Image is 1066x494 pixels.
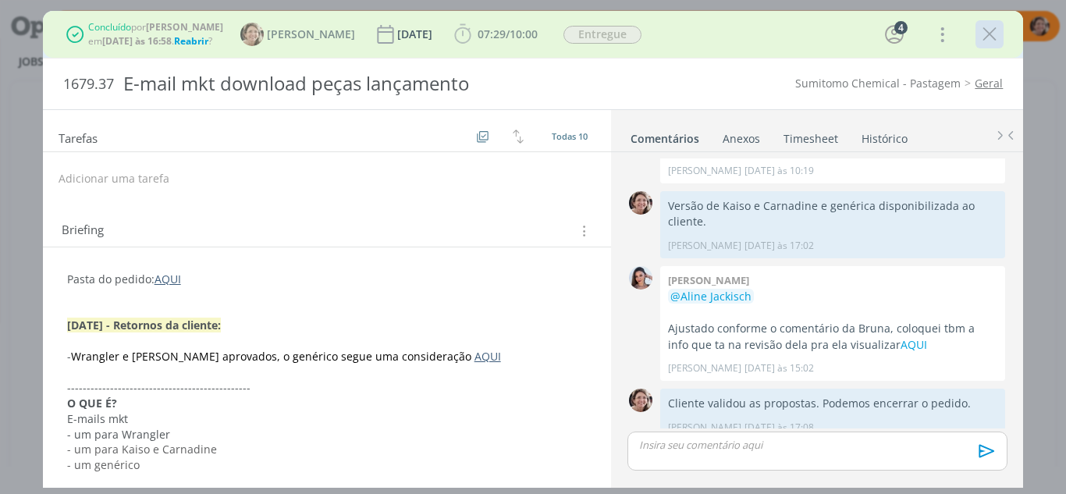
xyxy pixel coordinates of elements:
[723,131,760,147] div: Anexos
[146,20,223,34] b: [PERSON_NAME]
[43,11,1024,488] div: dialog
[174,34,208,48] span: Reabrir
[668,396,997,411] p: Cliente validou as propostas. Podemos encerrar o pedido.
[629,266,652,290] img: N
[629,389,652,412] img: A
[668,421,741,435] p: [PERSON_NAME]
[67,318,221,332] strong: [DATE] - Retornos da cliente:
[62,221,104,241] span: Briefing
[155,272,181,286] a: AQUI
[67,427,588,442] p: - um para Wrangler
[67,349,588,364] p: -
[744,164,814,178] span: [DATE] às 10:19
[63,76,114,93] span: 1679.37
[474,349,501,364] a: AQUI
[668,361,741,375] p: [PERSON_NAME]
[668,164,741,178] p: [PERSON_NAME]
[117,65,605,103] div: E-mail mkt download peças lançamento
[58,165,170,193] button: Adicionar uma tarefa
[102,34,172,48] b: [DATE] às 16:58
[67,396,117,410] strong: O QUE É?
[744,421,814,435] span: [DATE] às 17:08
[744,361,814,375] span: [DATE] às 15:02
[513,130,524,144] img: arrow-down-up.svg
[67,272,588,287] p: Pasta do pedido:
[88,20,131,34] span: Concluído
[668,239,741,253] p: [PERSON_NAME]
[629,191,652,215] img: A
[630,124,700,147] a: Comentários
[668,321,997,353] p: Ajustado conforme o comentário da Bruna, coloquei tbm a info que ta na revisão dela pra ela visua...
[67,457,140,472] span: - um genérico
[668,198,997,230] p: Versão de Kaiso e Carnadine e genérica disponibilizada ao cliente.
[71,349,471,364] span: Wrangler e [PERSON_NAME] aprovados, o genérico segue uma consideração
[744,239,814,253] span: [DATE] às 17:02
[882,22,907,47] button: 4
[894,21,908,34] div: 4
[552,130,588,142] span: Todas 10
[67,442,217,457] span: - um para Kaiso e Carnadine
[668,273,749,287] b: [PERSON_NAME]
[670,289,752,304] span: @Aline Jackisch
[975,76,1003,91] a: Geral
[783,124,839,147] a: Timesheet
[67,380,588,396] p: -----------------------------------------------
[88,20,223,48] div: por em . ?
[397,29,435,40] div: [DATE]
[795,76,961,91] a: Sumitomo Chemical - Pastagem
[67,411,588,427] p: E-mails mkt
[901,337,927,352] a: AQUI
[861,124,908,147] a: Histórico
[59,127,98,146] span: Tarefas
